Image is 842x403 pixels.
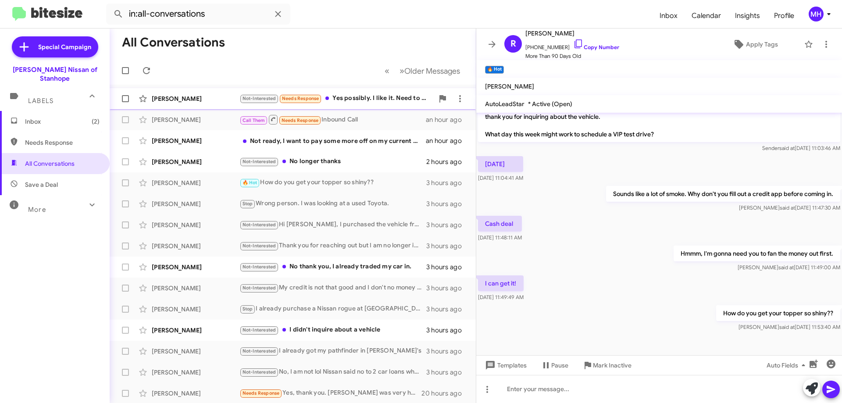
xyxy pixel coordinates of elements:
[12,36,98,57] a: Special Campaign
[379,62,395,80] button: Previous
[653,3,685,29] a: Inbox
[739,204,840,211] span: [PERSON_NAME] [DATE] 11:47:30 AM
[243,285,276,291] span: Not-Interested
[152,178,239,187] div: [PERSON_NAME]
[478,234,522,241] span: [DATE] 11:48:11 AM
[476,357,534,373] button: Templates
[485,82,534,90] span: [PERSON_NAME]
[746,36,778,52] span: Apply Tags
[152,157,239,166] div: [PERSON_NAME]
[243,222,276,228] span: Not-Interested
[778,264,794,271] span: said at
[239,367,426,377] div: No, I am not lol Nissan said no to 2 car loans when we needed two new cars so we got 2 rogues som...
[243,201,253,207] span: Stop
[239,346,426,356] div: I already got my pathfinder in [PERSON_NAME]'s
[478,175,523,181] span: [DATE] 11:04:41 AM
[106,4,290,25] input: Search
[510,37,516,51] span: R
[239,199,426,209] div: Wrong person. I was looking at a used Toyota.
[779,324,795,330] span: said at
[38,43,91,51] span: Special Campaign
[282,96,319,101] span: Needs Response
[28,206,46,214] span: More
[243,348,276,354] span: Not-Interested
[239,93,434,103] div: Yes possibly. I like it. Need to keep my payment mid $300's
[478,100,840,142] p: Hi [PERSON_NAME] this is [PERSON_NAME] at [PERSON_NAME] Nissan of Stanhope. I just wanted to foll...
[239,241,426,251] div: Thank you for reaching out but I am no longer interested in the Eclipse. I already purchased a ve...
[426,326,469,335] div: 3 hours ago
[152,136,239,145] div: [PERSON_NAME]
[525,52,619,61] span: More Than 90 Days Old
[573,44,619,50] a: Copy Number
[25,159,75,168] span: All Conversations
[760,357,816,373] button: Auto Fields
[551,357,568,373] span: Pause
[152,326,239,335] div: [PERSON_NAME]
[779,145,795,151] span: said at
[243,369,276,375] span: Not-Interested
[152,284,239,292] div: [PERSON_NAME]
[478,156,523,172] p: [DATE]
[243,96,276,101] span: Not-Interested
[282,118,319,123] span: Needs Response
[738,264,840,271] span: [PERSON_NAME] [DATE] 11:49:00 AM
[426,157,469,166] div: 2 hours ago
[426,305,469,314] div: 3 hours ago
[426,263,469,271] div: 3 hours ago
[525,39,619,52] span: [PHONE_NUMBER]
[152,263,239,271] div: [PERSON_NAME]
[426,284,469,292] div: 3 hours ago
[404,66,460,76] span: Older Messages
[239,283,426,293] div: My credit is not that good and I don't no money to put down and no co sign
[801,7,832,21] button: MH
[762,145,840,151] span: Sender [DATE] 11:03:46 AM
[478,294,524,300] span: [DATE] 11:49:49 AM
[152,368,239,377] div: [PERSON_NAME]
[426,136,469,145] div: an hour ago
[243,327,276,333] span: Not-Interested
[728,3,767,29] a: Insights
[593,357,631,373] span: Mark Inactive
[239,136,426,145] div: Not ready, I want to pay some more off on my current vehicle,Thanks anyway
[685,3,728,29] span: Calendar
[239,325,426,335] div: I didn't inquire about a vehicle
[243,159,276,164] span: Not-Interested
[739,324,840,330] span: [PERSON_NAME] [DATE] 11:53:40 AM
[385,65,389,76] span: «
[394,62,465,80] button: Next
[243,306,253,312] span: Stop
[239,114,426,125] div: Inbound Call
[400,65,404,76] span: »
[243,390,280,396] span: Needs Response
[767,357,809,373] span: Auto Fields
[426,221,469,229] div: 3 hours ago
[426,178,469,187] div: 3 hours ago
[528,100,572,108] span: * Active (Open)
[380,62,465,80] nav: Page navigation example
[25,180,58,189] span: Save a Deal
[575,357,639,373] button: Mark Inactive
[606,186,840,202] p: Sounds like a lot of smoke. Why don't you fill out a credit app before coming in.
[152,200,239,208] div: [PERSON_NAME]
[525,28,619,39] span: [PERSON_NAME]
[243,243,276,249] span: Not-Interested
[243,264,276,270] span: Not-Interested
[426,115,469,124] div: an hour ago
[152,389,239,398] div: [PERSON_NAME]
[426,242,469,250] div: 3 hours ago
[426,368,469,377] div: 3 hours ago
[239,178,426,188] div: How do you get your topper so shiny??
[152,242,239,250] div: [PERSON_NAME]
[421,389,469,398] div: 20 hours ago
[767,3,801,29] a: Profile
[92,117,100,126] span: (2)
[239,262,426,272] div: No thank you, I already traded my car in.
[239,157,426,167] div: No longer thanks
[28,97,54,105] span: Labels
[483,357,527,373] span: Templates
[426,347,469,356] div: 3 hours ago
[152,115,239,124] div: [PERSON_NAME]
